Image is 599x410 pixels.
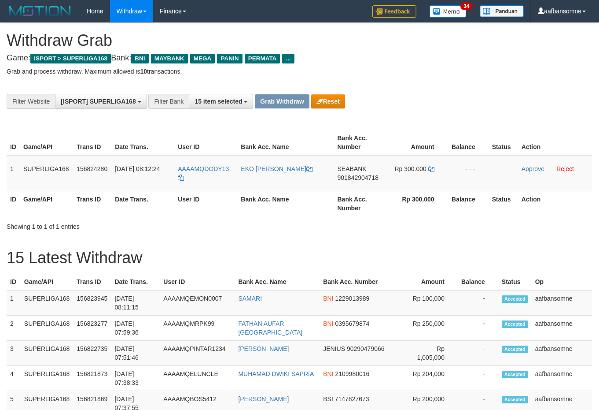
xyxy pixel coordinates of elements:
td: - [458,366,498,391]
span: 34 [460,2,472,10]
span: BNI [323,295,333,302]
span: MEGA [190,54,215,63]
td: [DATE] 08:11:15 [111,290,160,316]
span: [DATE] 08:12:24 [115,165,160,172]
td: 156822735 [73,341,111,366]
th: Date Trans. [111,130,174,155]
span: 15 item selected [195,98,242,105]
button: Reset [311,94,345,108]
td: 4 [7,366,21,391]
img: MOTION_logo.png [7,4,73,18]
td: aafbansomne [532,316,592,341]
a: Approve [522,165,544,172]
th: ID [7,130,20,155]
th: User ID [160,274,235,290]
span: Accepted [502,295,528,303]
td: AAAAMQEMON0007 [160,290,235,316]
h1: 15 Latest Withdraw [7,249,592,267]
strong: 10 [140,68,147,75]
th: Bank Acc. Name [237,191,334,216]
td: SUPERLIGA168 [21,316,73,341]
a: [PERSON_NAME] [238,345,289,352]
span: Rp 300.000 [394,165,426,172]
th: Game/API [21,274,73,290]
span: BSI [323,395,333,403]
a: EKO [PERSON_NAME] [241,165,312,172]
th: Status [498,274,532,290]
h1: Withdraw Grab [7,32,592,49]
span: BNI [131,54,148,63]
span: 156824280 [77,165,107,172]
th: Game/API [20,130,73,155]
a: [PERSON_NAME] [238,395,289,403]
th: Trans ID [73,191,111,216]
a: Copy 300000 to clipboard [428,165,434,172]
img: Feedback.jpg [372,5,416,18]
a: FATHAN AUFAR [GEOGRAPHIC_DATA] [238,320,302,336]
img: panduan.png [480,5,524,17]
td: aafbansomne [532,341,592,366]
a: SAMARI [238,295,262,302]
th: ID [7,191,20,216]
th: Bank Acc. Number [334,191,386,216]
button: Grab Withdraw [255,94,309,108]
span: Accepted [502,371,528,378]
span: Copy 0395679874 to clipboard [335,320,369,327]
th: User ID [174,191,237,216]
th: Amount [386,130,448,155]
th: Balance [458,274,498,290]
div: Filter Website [7,94,55,109]
button: [ISPORT] SUPERLIGA168 [55,94,147,109]
td: [DATE] 07:38:33 [111,366,160,391]
span: Accepted [502,346,528,353]
span: AAAAMQDODY13 [178,165,229,172]
td: 2 [7,316,21,341]
th: Action [518,191,592,216]
td: - [458,341,498,366]
span: Copy 90290479066 to clipboard [347,345,385,352]
td: 156823945 [73,290,111,316]
span: SEABANK [338,165,367,172]
td: [DATE] 07:59:36 [111,316,160,341]
th: Trans ID [73,130,111,155]
span: PERMATA [245,54,280,63]
span: Accepted [502,396,528,403]
th: Trans ID [73,274,111,290]
td: AAAAMQELUNCLE [160,366,235,391]
h4: Game: Bank: [7,54,592,63]
span: [ISPORT] SUPERLIGA168 [61,98,136,105]
th: Rp 300.000 [386,191,448,216]
a: Reject [556,165,574,172]
th: Date Trans. [111,274,160,290]
td: 156823277 [73,316,111,341]
th: Amount [404,274,458,290]
div: Filter Bank [148,94,189,109]
div: Showing 1 to 1 of 1 entries [7,219,243,231]
th: Bank Acc. Number [320,274,404,290]
th: Game/API [20,191,73,216]
td: 1 [7,290,21,316]
span: PANIN [217,54,242,63]
td: SUPERLIGA168 [21,341,73,366]
th: User ID [174,130,237,155]
td: SUPERLIGA168 [21,366,73,391]
td: 1 [7,155,20,191]
img: Button%20Memo.svg [430,5,467,18]
span: BNI [323,370,333,377]
td: Rp 100,000 [404,290,458,316]
td: - [458,316,498,341]
td: Rp 204,000 [404,366,458,391]
a: AAAAMQDODY13 [178,165,229,181]
th: ID [7,274,21,290]
td: aafbansomne [532,366,592,391]
td: - - - [448,155,489,191]
span: BNI [323,320,333,327]
th: Date Trans. [111,191,174,216]
td: SUPERLIGA168 [20,155,73,191]
span: MAYBANK [151,54,188,63]
th: Action [518,130,592,155]
td: aafbansomne [532,290,592,316]
span: Copy 1229013989 to clipboard [335,295,369,302]
td: SUPERLIGA168 [21,290,73,316]
td: [DATE] 07:51:46 [111,341,160,366]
